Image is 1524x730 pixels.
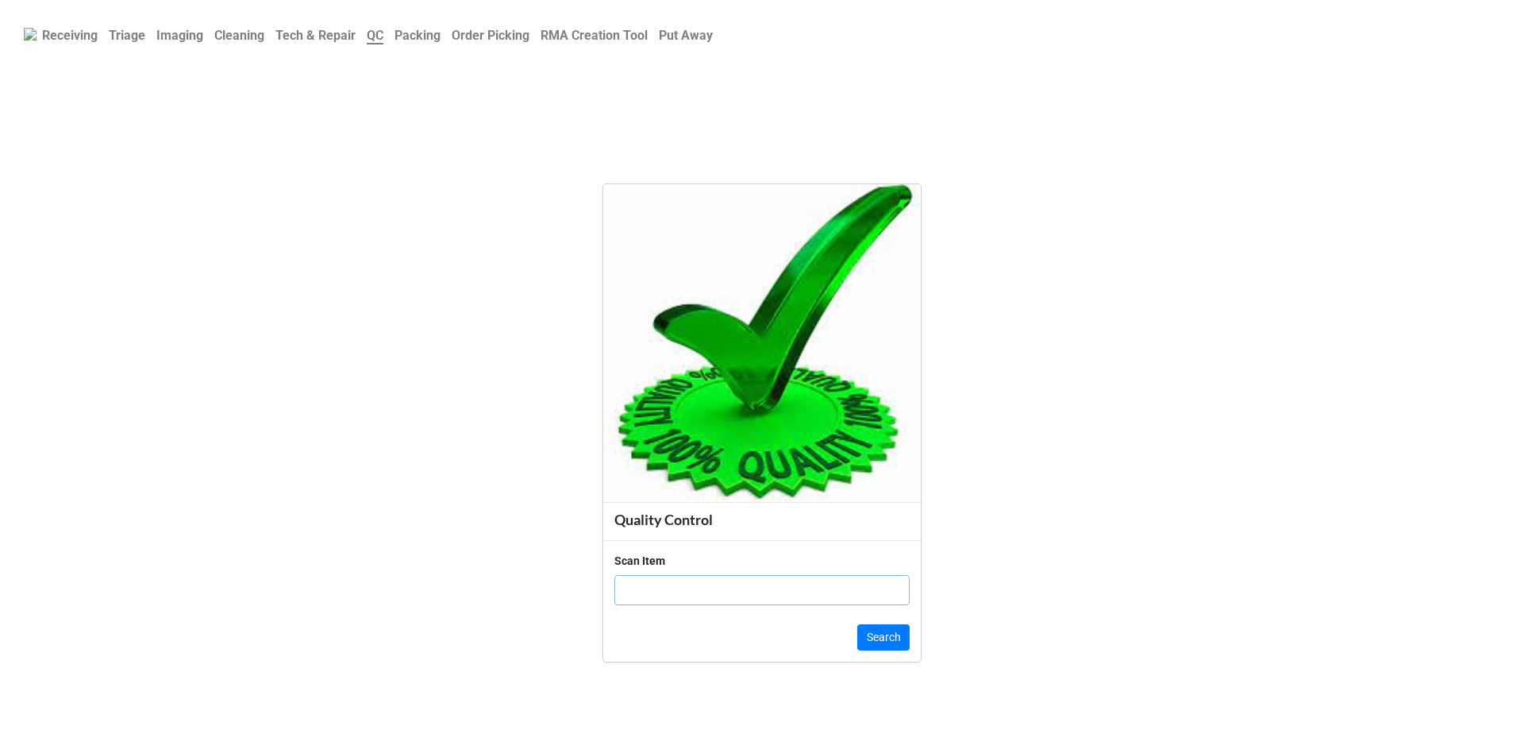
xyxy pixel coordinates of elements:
[209,20,270,51] a: Cleaning
[541,28,648,43] b: RMA Creation Tool
[361,20,389,51] a: QC
[659,28,713,43] b: Put Away
[109,28,145,43] b: Triage
[151,20,209,51] a: Imaging
[24,28,37,41] img: RexiLogo.png
[603,184,921,502] img: xk2VnkDGhI%2FQuality_Check.jpg
[367,28,383,44] b: QC
[103,20,151,51] a: Triage
[614,511,910,529] div: Quality Control
[37,20,103,51] a: Receiving
[275,28,356,43] b: Tech & Repair
[535,20,653,51] a: RMA Creation Tool
[389,20,446,51] a: Packing
[214,28,264,43] b: Cleaning
[156,28,203,43] b: Imaging
[394,28,441,43] b: Packing
[614,552,665,570] div: Scan Item
[857,624,910,651] button: Search
[42,28,98,43] b: Receiving
[270,20,361,51] a: Tech & Repair
[446,20,535,51] a: Order Picking
[653,20,718,51] a: Put Away
[452,28,529,43] b: Order Picking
